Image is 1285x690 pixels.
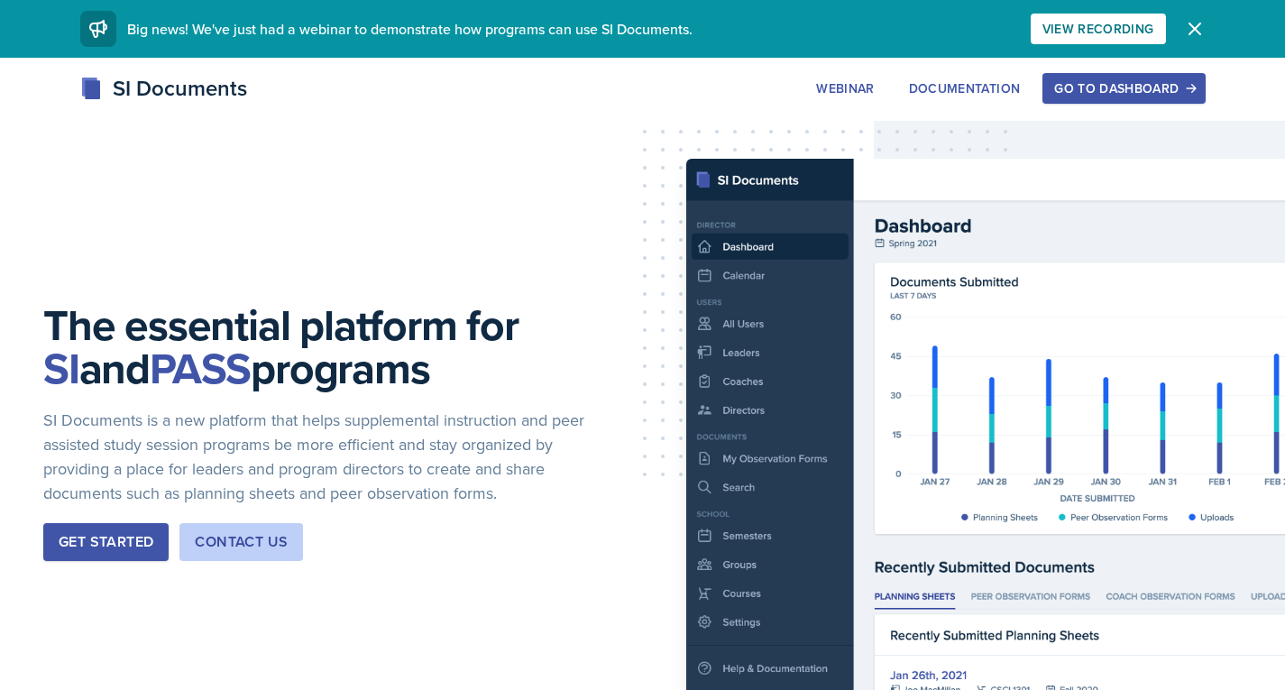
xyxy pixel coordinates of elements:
button: Webinar [804,73,886,104]
button: Contact Us [179,523,303,561]
button: View Recording [1031,14,1166,44]
div: View Recording [1042,22,1154,36]
div: Documentation [909,81,1021,96]
span: Big news! We've just had a webinar to demonstrate how programs can use SI Documents. [127,19,693,39]
button: Documentation [897,73,1033,104]
div: Contact Us [195,531,288,553]
div: SI Documents [80,72,247,105]
div: Go to Dashboard [1054,81,1193,96]
div: Webinar [816,81,874,96]
button: Get Started [43,523,169,561]
div: Get Started [59,531,153,553]
button: Go to Dashboard [1042,73,1205,104]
